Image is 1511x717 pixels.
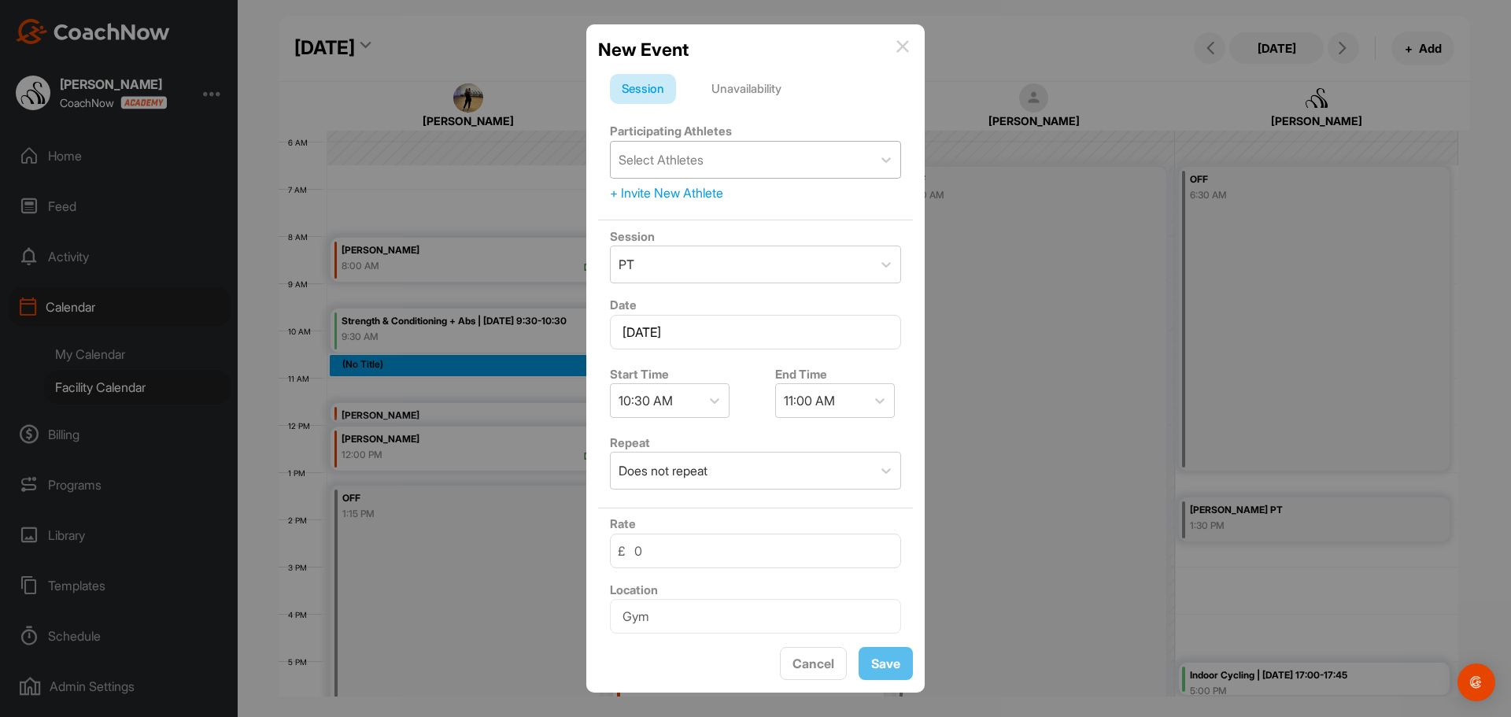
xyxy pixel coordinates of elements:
label: Date [610,298,637,312]
input: 0 [610,534,901,568]
label: Location [610,582,658,597]
label: Repeat [610,435,650,450]
div: 11:00 AM [784,391,835,410]
div: Open Intercom Messenger [1457,663,1495,701]
div: PT [619,255,634,274]
label: Rate [610,516,636,531]
label: Start Time [610,367,669,382]
div: + Invite New Athlete [610,183,901,202]
div: Does not repeat [619,461,707,480]
span: Save [871,656,900,671]
label: Participating Athletes [610,124,732,139]
span: Cancel [792,656,834,671]
div: 10:30 AM [619,391,673,410]
button: Cancel [780,647,847,681]
label: Session [610,229,655,244]
div: Select Athletes [619,150,704,169]
button: Save [859,647,913,681]
label: End Time [775,367,827,382]
div: Session [610,74,676,104]
input: Select Date [610,315,901,349]
h2: New Event [598,36,689,63]
span: £ [618,541,625,560]
img: info [896,40,909,53]
div: Unavailability [700,74,793,104]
